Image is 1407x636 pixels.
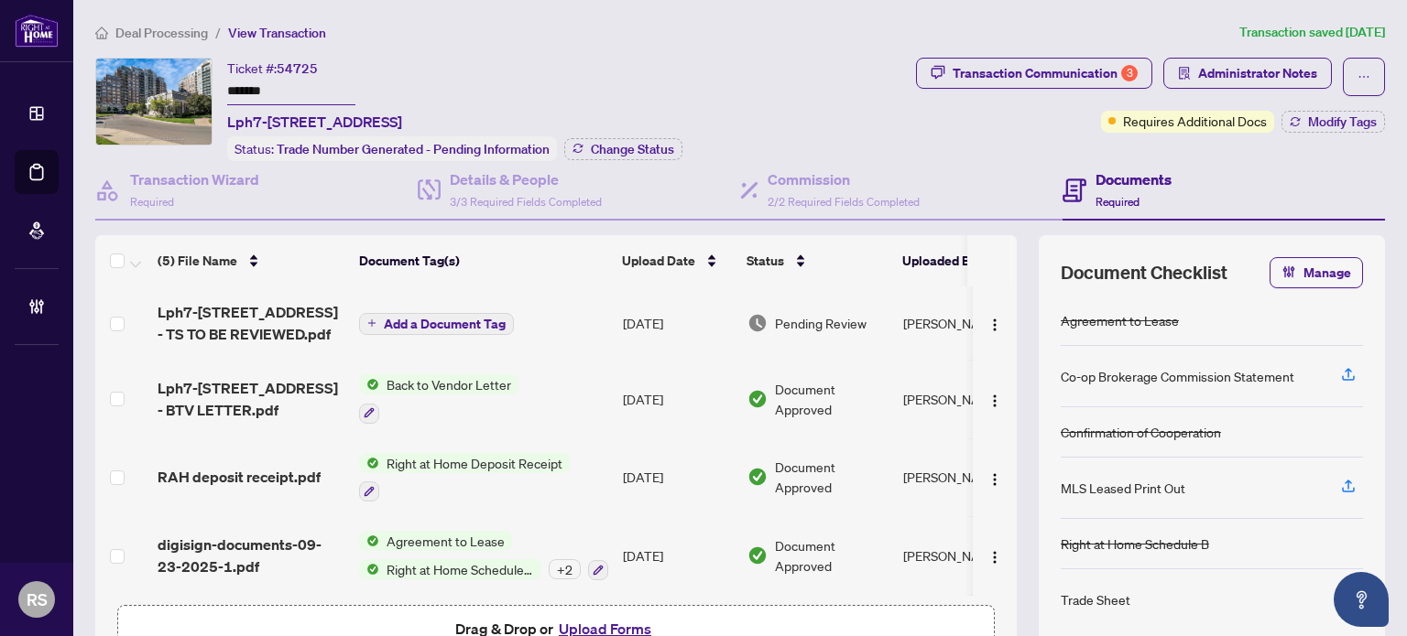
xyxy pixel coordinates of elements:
[359,374,379,394] img: Status Icon
[359,453,570,502] button: Status IconRight at Home Deposit Receipt
[450,168,602,190] h4: Details & People
[352,235,615,286] th: Document Tag(s)
[359,313,514,335] button: Add a Document Tag
[775,535,889,576] span: Document Approved
[359,453,379,473] img: Status Icon
[896,516,1033,595] td: [PERSON_NAME]
[130,168,259,190] h4: Transaction Wizard
[739,235,895,286] th: Status
[775,379,889,419] span: Document Approved
[379,559,541,579] span: Right at Home Schedule B
[150,235,352,286] th: (5) File Name
[1334,572,1389,627] button: Open asap
[379,453,570,473] span: Right at Home Deposit Receipt
[1061,589,1130,609] div: Trade Sheet
[987,393,1002,408] img: Logo
[980,384,1009,414] button: Logo
[1270,257,1363,288] button: Manage
[277,60,318,77] span: 54725
[775,313,867,333] span: Pending Review
[228,25,326,41] span: View Transaction
[980,462,1009,491] button: Logo
[450,195,602,209] span: 3/3 Required Fields Completed
[130,195,174,209] span: Required
[215,22,221,43] li: /
[747,313,768,333] img: Document Status
[1163,58,1332,89] button: Administrator Notes
[747,389,768,409] img: Document Status
[1358,70,1370,83] span: ellipsis
[987,472,1002,487] img: Logo
[227,136,557,161] div: Status:
[1061,366,1294,386] div: Co-op Brokerage Commission Statement
[158,534,344,577] span: digisign-documents-09-23-2025-1.pdf
[158,251,237,271] span: (5) File Name
[1061,310,1179,330] div: Agreement to Lease
[896,438,1033,517] td: [PERSON_NAME]
[1308,115,1377,128] span: Modify Tags
[1096,195,1140,209] span: Required
[379,531,512,551] span: Agreement to Lease
[591,143,674,156] span: Change Status
[1123,111,1267,131] span: Requires Additional Docs
[987,550,1002,565] img: Logo
[616,360,740,438] td: [DATE]
[616,438,740,517] td: [DATE]
[359,559,379,579] img: Status Icon
[115,25,208,41] span: Deal Processing
[15,14,59,48] img: logo
[987,318,1002,332] img: Logo
[1178,67,1191,80] span: solution
[96,59,212,145] img: IMG-N12409128_1.jpg
[359,531,608,580] button: Status IconAgreement to LeaseStatus IconRight at Home Schedule B+2
[158,466,321,488] span: RAH deposit receipt.pdf
[384,318,506,330] span: Add a Document Tag
[158,301,344,345] span: Lph7-[STREET_ADDRESS] - TS TO BE REVIEWED.pdf
[95,27,108,39] span: home
[1096,168,1172,190] h4: Documents
[747,545,768,566] img: Document Status
[158,377,344,421] span: Lph7-[STREET_ADDRESS] - BTV LETTER.pdf
[916,58,1152,89] button: Transaction Communication3
[1061,534,1209,554] div: Right at Home Schedule B
[1121,65,1138,81] div: 3
[549,559,581,579] div: + 2
[895,235,1032,286] th: Uploaded By
[896,360,1033,438] td: [PERSON_NAME]
[1061,260,1227,286] span: Document Checklist
[775,457,889,497] span: Document Approved
[768,168,920,190] h4: Commission
[980,308,1009,338] button: Logo
[747,251,784,271] span: Status
[359,374,518,424] button: Status IconBack to Vendor Letter
[359,531,379,551] img: Status Icon
[227,111,402,133] span: Lph7-[STREET_ADDRESS]
[1198,59,1317,88] span: Administrator Notes
[277,141,550,157] span: Trade Number Generated - Pending Information
[1303,258,1351,287] span: Manage
[1239,22,1385,43] article: Transaction saved [DATE]
[1061,478,1185,498] div: MLS Leased Print Out
[615,235,739,286] th: Upload Date
[1061,422,1221,442] div: Confirmation of Cooperation
[616,286,740,360] td: [DATE]
[379,374,518,394] span: Back to Vendor Letter
[953,59,1138,88] div: Transaction Communication
[768,195,920,209] span: 2/2 Required Fields Completed
[980,541,1009,570] button: Logo
[367,318,376,328] span: plus
[27,587,48,612] span: RS
[359,311,514,335] button: Add a Document Tag
[564,138,682,160] button: Change Status
[616,516,740,595] td: [DATE]
[1282,111,1385,133] button: Modify Tags
[747,467,768,487] img: Document Status
[896,286,1033,360] td: [PERSON_NAME]
[622,251,695,271] span: Upload Date
[227,58,318,79] div: Ticket #:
